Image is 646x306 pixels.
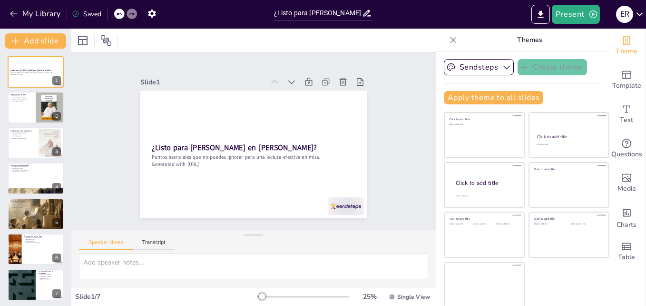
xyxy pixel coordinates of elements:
[10,171,61,173] p: Influencia en la audiencia
[518,59,587,75] button: Create theme
[397,293,430,301] span: Single View
[8,92,64,123] div: 2
[618,252,635,263] span: Table
[616,46,637,57] span: Theme
[39,278,61,280] p: Hacer pausas
[616,6,633,23] div: E R
[552,5,599,24] button: Present
[473,223,494,225] div: Click to add text
[8,163,64,194] div: 4
[8,269,64,300] div: 7
[172,70,298,240] p: Generated with [URL]
[10,168,61,170] p: Seguridad del lector
[39,279,61,281] p: Mantener el interés
[5,33,66,49] button: Add slide
[24,237,61,239] p: Importancia de la proyección
[620,115,633,125] span: Text
[7,6,65,21] button: My Library
[534,217,602,221] div: Click to add title
[607,132,646,166] div: Get real-time input from your audience
[39,276,61,278] p: Levantar la mirada
[24,235,61,238] p: Proyección de la Voz
[178,66,303,235] p: Puntos esenciales que no puedes ignorar para una lectura efectiva en misa.
[607,200,646,235] div: Add charts and graphs
[612,81,641,91] span: Template
[534,223,564,225] div: Click to add text
[10,203,61,205] p: Postura adecuada
[24,242,61,244] p: Cuidado con el micrófono
[274,6,362,20] input: Insert title
[8,198,64,230] div: 5
[75,33,90,48] div: Layout
[72,10,101,19] div: Saved
[444,59,514,75] button: Sendsteps
[617,184,636,194] span: Media
[450,223,471,225] div: Click to add text
[75,292,257,301] div: Slide 1 / 7
[10,69,51,71] strong: ¿Listo para [PERSON_NAME] en [PERSON_NAME]?
[10,134,36,136] p: Prueba de sonido
[52,147,61,156] div: 3
[39,274,61,276] p: Mirar a la asamblea
[607,63,646,97] div: Add ready made slides
[10,169,61,171] p: Comodidad en la vestimenta
[8,56,64,88] div: 1
[10,199,61,202] p: Posición Correcta
[52,218,61,227] div: 5
[10,100,33,102] p: Confianza del lector
[39,270,61,275] p: Interacción con la Asamblea
[10,99,33,101] p: Práctica de pronunciación
[10,138,36,140] p: Atención de la audiencia
[133,239,175,250] button: Transcript
[358,292,381,301] div: 25 %
[617,220,636,230] span: Charts
[531,5,550,24] button: Export to PowerPoint
[10,164,61,167] p: Vestimenta Apropiada
[537,143,600,146] div: Click to add text
[10,133,36,134] p: Importancia del micrófono
[52,254,61,262] div: 6
[24,238,61,240] p: Articulación clara
[10,206,61,208] p: Proyección de la voz
[456,195,516,197] div: Click to add body
[52,112,61,121] div: 2
[607,235,646,269] div: Add a table
[537,134,600,140] div: Click to add title
[10,205,61,207] p: Evitar movimientos nerviosos
[10,73,61,75] p: Generated with [URL]
[444,91,543,104] button: Apply theme to all slides
[184,59,290,199] strong: ¿Listo para [PERSON_NAME] en [PERSON_NAME]?
[496,223,518,225] div: Click to add text
[10,95,33,97] p: Preparación es clave
[571,223,601,225] div: Click to add text
[100,35,112,46] span: Position
[10,166,61,168] p: Significado de la vestimenta
[79,239,133,250] button: Speaker Notes
[450,217,518,221] div: Click to add title
[450,123,518,126] div: Click to add text
[10,97,33,99] p: Comprensión del mensaje
[8,234,64,265] div: 6
[231,12,312,118] div: Slide 1
[52,76,61,85] div: 1
[52,289,61,298] div: 7
[10,130,36,133] p: Verificación del Micrófono
[10,93,33,96] p: Preparación Previa
[456,179,517,187] div: Click to add title
[8,127,64,159] div: 3
[10,72,61,74] p: Puntos esenciales que no puedes ignorar para una lectura efectiva en misa.
[534,167,602,171] div: Click to add title
[10,201,61,203] p: Leer desde el ambón
[616,5,633,24] button: E R
[607,97,646,132] div: Add text boxes
[10,136,36,138] p: Ajuste adecuado
[611,149,642,160] span: Questions
[52,183,61,192] div: 4
[461,29,598,51] p: Themes
[607,166,646,200] div: Add images, graphics, shapes or video
[450,117,518,121] div: Click to add title
[607,29,646,63] div: Change the overall theme
[24,240,61,242] p: Uso de pausas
